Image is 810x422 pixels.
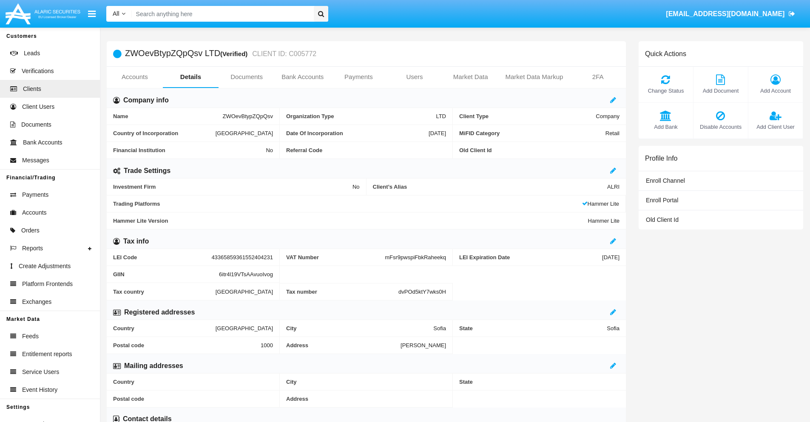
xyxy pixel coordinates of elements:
span: Disable Accounts [698,123,744,131]
h5: ZWOevBtypZQpQsv LTD [125,49,316,59]
span: Clients [23,85,41,93]
span: 43365859361552404231 [211,254,273,261]
img: Logo image [4,1,82,26]
span: Leads [24,49,40,58]
h6: Mailing addresses [124,361,183,371]
span: LTD [436,113,446,119]
span: 6itr4l19VTsAAvuoIvog [219,271,273,278]
span: Entitlement reports [22,350,72,359]
h6: Quick Actions [645,50,686,58]
span: City [286,379,446,385]
span: Retail [605,130,620,136]
span: Tax country [113,288,216,295]
span: Add Client User [753,123,799,131]
span: [PERSON_NAME] [401,342,446,348]
a: Bank Accounts [275,67,331,87]
span: Date Of Incorporation [286,130,429,136]
h6: Registered addresses [124,308,195,317]
span: Referral Code [286,147,446,153]
span: Client Users [22,102,54,111]
span: Exchanges [22,297,51,306]
span: Enroll Channel [646,177,685,184]
span: Feeds [22,332,39,341]
span: Trading Platforms [113,201,582,207]
span: Postal code [113,342,261,348]
span: Sofia [607,325,620,331]
span: Accounts [22,208,47,217]
span: [EMAIL_ADDRESS][DOMAIN_NAME] [666,10,784,17]
span: Event History [22,385,57,394]
a: [EMAIL_ADDRESS][DOMAIN_NAME] [662,2,799,26]
span: Old Client Id [459,147,620,153]
span: GIIN [113,271,219,278]
span: ALRI [607,184,620,190]
span: Country of Incorporation [113,130,216,136]
span: Company [596,113,620,119]
span: Organization Type [286,113,436,119]
span: [GEOGRAPHIC_DATA] [216,325,273,331]
a: Documents [219,67,275,87]
a: Market Data Markup [498,67,570,87]
span: State [459,379,620,385]
span: Orders [21,226,40,235]
span: Bank Accounts [23,138,63,147]
span: Change Status [643,87,689,95]
span: Add Document [698,87,744,95]
span: [GEOGRAPHIC_DATA] [216,288,273,295]
span: Hammer Lite [582,201,619,207]
span: Enroll Portal [646,197,678,204]
span: Old Client Id [646,216,679,223]
span: LEI Code [113,254,211,261]
span: Hammer Lite Version [113,218,588,224]
span: dvPOd5ktY7wks0H [398,289,446,295]
span: MiFID Category [459,130,605,136]
span: Payments [22,190,48,199]
span: Reports [22,244,43,253]
a: Payments [331,67,387,87]
h6: Tax info [123,237,149,246]
div: (Verified) [220,49,250,59]
a: Market Data [443,67,499,87]
span: [DATE] [602,254,620,261]
span: Postal code [113,396,273,402]
span: Address [286,342,401,348]
span: [DATE] [429,130,446,136]
a: All [106,9,132,18]
span: Hammer Lite [588,218,620,224]
span: Address [286,396,446,402]
a: Users [387,67,443,87]
a: 2FA [570,67,626,87]
small: CLIENT ID: C005772 [250,51,316,57]
span: State [459,325,607,331]
span: Messages [22,156,49,165]
span: Add Bank [643,123,689,131]
span: ZWOevBtypZQpQsv [223,113,273,119]
span: Add Account [753,87,799,95]
h6: Trade Settings [124,166,171,176]
span: Client Type [459,113,596,119]
span: Verifications [22,67,54,76]
span: No [266,147,273,153]
span: 1000 [261,342,273,348]
span: Documents [21,120,51,129]
a: Accounts [107,67,163,87]
span: All [113,10,119,17]
span: Service Users [22,368,59,377]
span: Investment Firm [113,184,352,190]
span: Financial Institution [113,147,266,153]
a: Details [163,67,219,87]
span: VAT Number [286,254,385,261]
span: Tax number [286,289,398,295]
span: Client’s Alias [373,184,608,190]
span: City [286,325,433,331]
h6: Profile Info [645,154,677,162]
span: Create Adjustments [19,262,71,271]
span: Country [113,379,273,385]
span: No [352,184,360,190]
span: Name [113,113,223,119]
h6: Company info [123,96,169,105]
span: LEI Expiration Date [459,254,602,261]
span: Platform Frontends [22,280,73,289]
span: mFsr9pwspiFbkRaheekq [385,254,446,261]
span: Sofia [433,325,446,331]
